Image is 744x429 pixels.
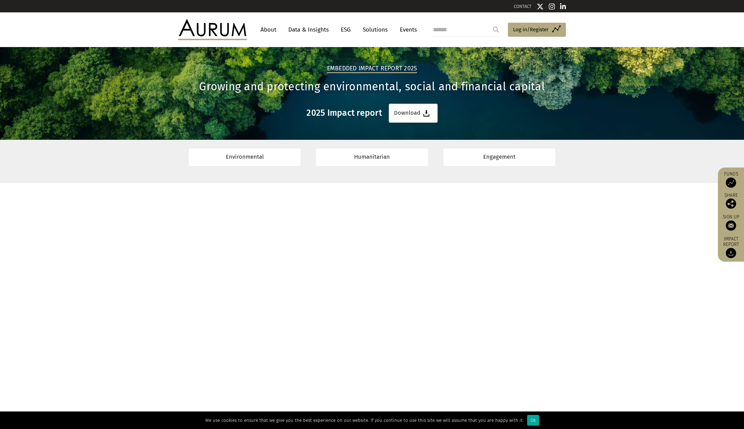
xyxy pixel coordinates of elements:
img: Share this post [726,198,736,208]
a: ESG [337,23,354,36]
a: Data & Insights [285,23,332,36]
a: CONTACT [514,4,532,9]
a: Environmental [189,148,301,166]
a: Impact report [721,236,741,258]
a: Humanitarian [316,148,428,166]
img: Linkedin icon [560,3,566,10]
div: Share [721,193,741,208]
h1: Growing and protecting environmental, social and financial capital [178,80,566,93]
img: Instagram icon [549,3,555,10]
img: Sign up to our newsletter [726,220,736,230]
a: Log in/Register [508,23,566,37]
a: Engagement [443,148,555,166]
div: Ok [527,415,539,426]
a: Events [396,23,417,36]
a: Download [389,104,438,123]
img: Access Funds [726,177,736,188]
a: Sign up [721,214,741,230]
a: Solutions [359,23,391,36]
img: Twitter icon [537,3,544,10]
span: Log in/Register [513,25,549,34]
h3: 2025 Impact report [306,108,382,118]
h2: Embedded Impact report 2025 [327,65,417,73]
a: Funds [721,171,741,188]
a: About [257,23,280,36]
input: Submit [489,23,503,36]
img: Aurum [178,19,247,40]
